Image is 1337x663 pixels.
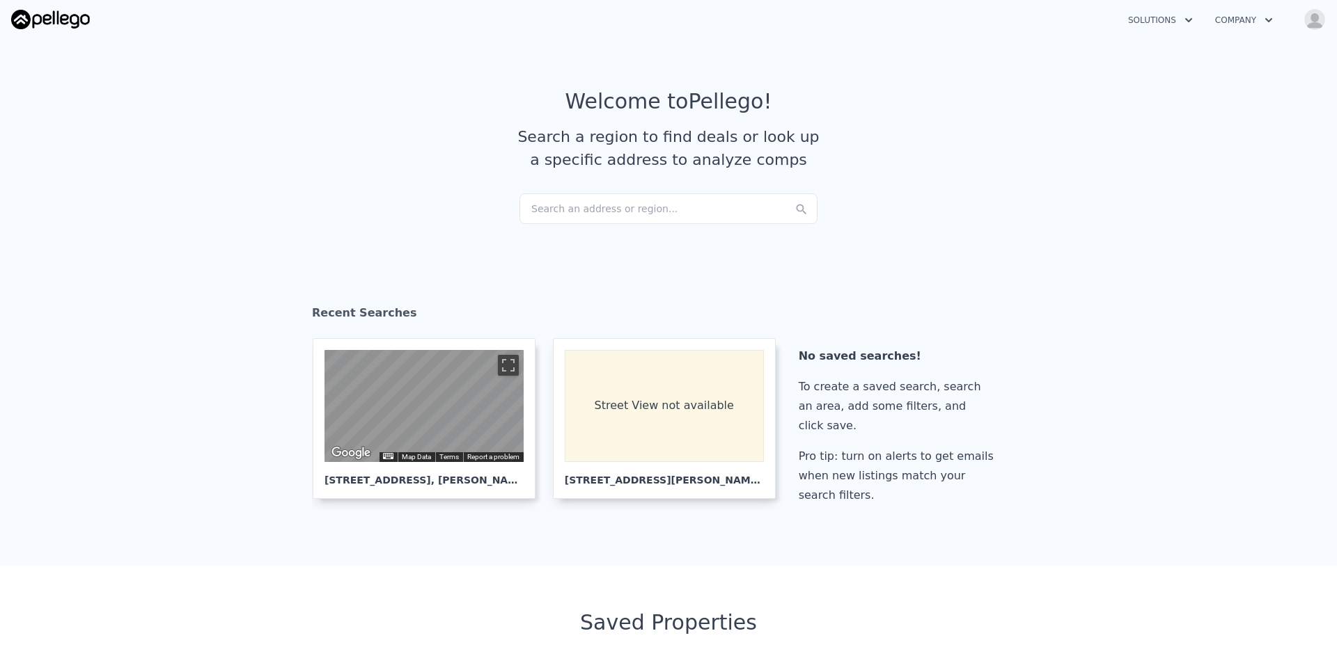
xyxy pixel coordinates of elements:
[439,453,459,461] a: Terms (opens in new tab)
[1204,8,1284,33] button: Company
[328,444,374,462] img: Google
[1117,8,1204,33] button: Solutions
[799,447,999,505] div: Pro tip: turn on alerts to get emails when new listings match your search filters.
[402,452,431,462] button: Map Data
[11,10,90,29] img: Pellego
[325,350,524,462] div: Street View
[325,350,524,462] div: Map
[383,453,393,459] button: Keyboard shortcuts
[467,453,519,461] a: Report a problem
[328,444,374,462] a: Open this area in Google Maps (opens a new window)
[1304,8,1326,31] img: avatar
[565,350,764,462] div: Street View not available
[519,193,818,224] div: Search an address or region...
[553,338,787,499] a: Street View not available [STREET_ADDRESS][PERSON_NAME], Castaic
[313,338,547,499] a: Map [STREET_ADDRESS], [PERSON_NAME] Mosswood
[498,355,519,376] button: Toggle fullscreen view
[513,125,824,171] div: Search a region to find deals or look up a specific address to analyze comps
[799,346,999,366] div: No saved searches!
[565,462,764,487] div: [STREET_ADDRESS][PERSON_NAME] , Castaic
[312,610,1025,635] div: Saved Properties
[312,294,1025,338] div: Recent Searches
[565,89,772,114] div: Welcome to Pellego !
[799,377,999,436] div: To create a saved search, search an area, add some filters, and click save.
[325,462,524,487] div: [STREET_ADDRESS] , [PERSON_NAME] Mosswood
